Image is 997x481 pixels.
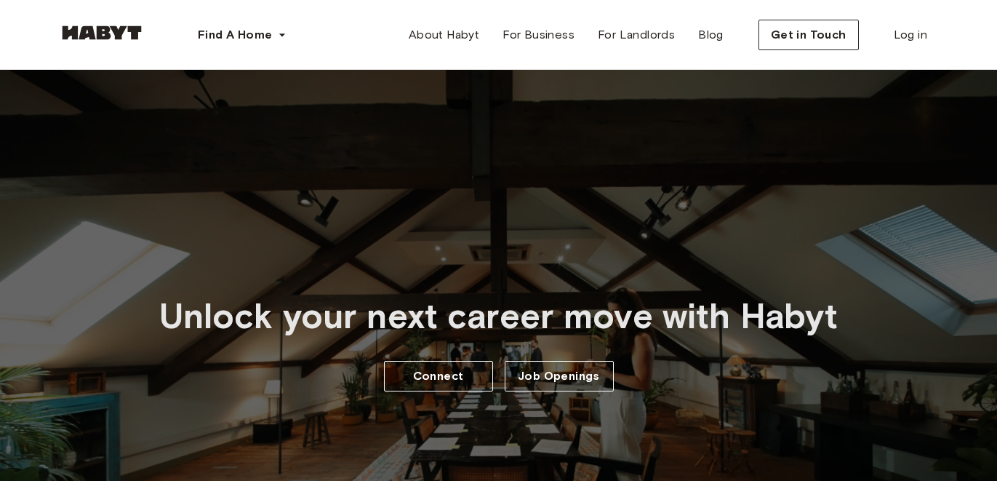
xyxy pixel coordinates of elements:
[686,20,735,49] a: Blog
[384,361,493,391] a: Connect
[198,26,272,44] span: Find A Home
[586,20,686,49] a: For Landlords
[491,20,586,49] a: For Business
[882,20,939,49] a: Log in
[159,295,838,338] span: Unlock your next career move with Habyt
[186,20,298,49] button: Find A Home
[502,26,574,44] span: For Business
[409,26,479,44] span: About Habyt
[518,367,600,385] span: Job Openings
[397,20,491,49] a: About Habyt
[58,25,145,40] img: Habyt
[771,26,846,44] span: Get in Touch
[758,20,859,50] button: Get in Touch
[598,26,675,44] span: For Landlords
[413,367,464,385] span: Connect
[505,361,614,391] a: Job Openings
[894,26,927,44] span: Log in
[698,26,724,44] span: Blog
